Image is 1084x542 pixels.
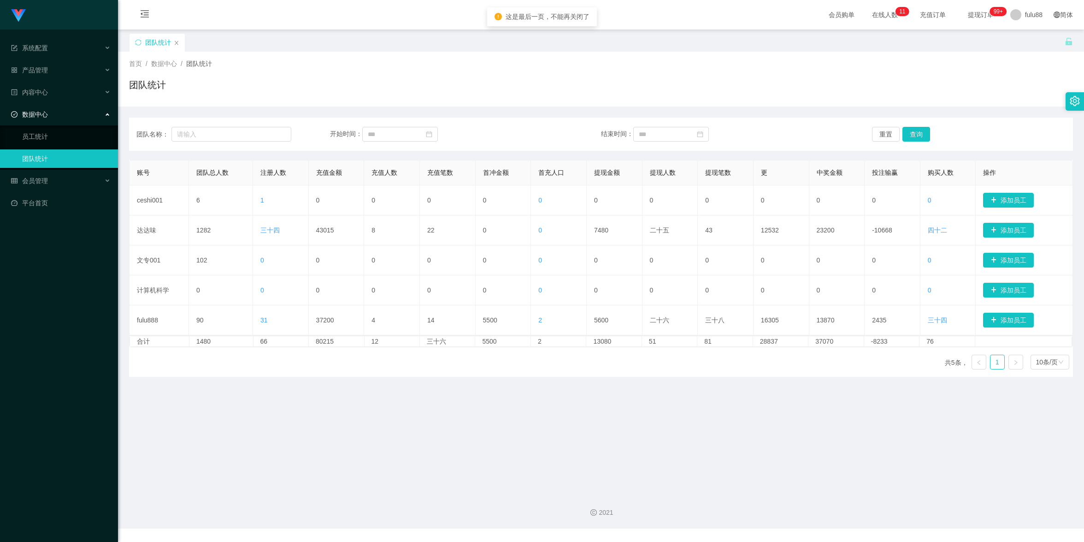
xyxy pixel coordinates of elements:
[983,193,1034,208] button: 图标: 加号添加员工
[817,169,842,176] font: 中奖金额
[920,11,946,18] font: 充值订单
[196,256,207,264] font: 102
[495,13,502,20] i: 图标：感叹号圆圈
[22,44,48,52] font: 系统配置
[928,256,931,264] font: 0
[872,197,876,204] font: 0
[594,197,598,204] font: 0
[196,169,229,176] font: 团队总人数
[427,169,453,176] font: 充值笔数
[151,60,177,67] font: 数据中心
[650,169,676,176] font: 提现人数
[594,226,608,234] font: 7480
[371,256,375,264] font: 0
[968,11,994,18] font: 提现订单
[705,226,713,234] font: 43
[928,226,947,234] font: 四十二
[928,197,931,204] font: 0
[928,286,931,294] font: 0
[483,197,487,204] font: 0
[137,338,150,345] font: 合计
[1070,96,1080,106] i: 图标：设置
[983,253,1034,268] button: 图标: 加号添加员工
[11,89,18,95] i: 图标：个人资料
[427,316,435,324] font: 14
[705,169,731,176] font: 提现笔数
[902,8,906,15] font: 1
[196,316,204,324] font: 90
[135,39,141,46] i: 图标：同步
[872,256,876,264] font: 0
[983,283,1034,298] button: 图标: 加号添加员工
[705,256,709,264] font: 0
[137,169,150,176] font: 账号
[538,286,542,294] font: 0
[761,286,765,294] font: 0
[538,316,542,324] font: 2
[990,7,1007,16] sup: 175
[129,60,142,67] font: 首页
[483,316,497,324] font: 5500
[594,286,598,294] font: 0
[136,131,169,138] font: 团队名称：
[427,338,446,345] font: 三十六
[260,169,286,176] font: 注册人数
[872,127,900,142] button: 重置
[1065,37,1073,46] i: 图标： 解锁
[316,316,334,324] font: 37200
[829,11,854,18] font: 会员购单
[316,197,320,204] font: 0
[599,509,613,516] font: 2021
[650,256,654,264] font: 0
[817,197,820,204] font: 0
[371,226,375,234] font: 8
[483,169,509,176] font: 首冲金额
[590,509,597,516] i: 图标：版权
[538,226,542,234] font: 0
[1058,359,1064,366] i: 图标： 下
[650,226,669,234] font: 二十五
[22,177,48,185] font: 会员管理
[260,197,264,204] font: 1
[22,127,111,146] a: 员工统计
[196,226,211,234] font: 1282
[761,316,779,324] font: 16305
[817,286,820,294] font: 0
[11,178,18,184] i: 图标： 表格
[483,226,487,234] font: 0
[817,316,835,324] font: 13870
[181,60,183,67] font: /
[22,89,48,96] font: 内容中心
[427,286,431,294] font: 0
[1008,355,1023,369] li: 下一页
[705,316,725,324] font: 三十八
[316,169,342,176] font: 充值金额
[371,286,375,294] font: 0
[594,256,598,264] font: 0
[538,338,542,345] font: 2
[260,256,264,264] font: 0
[817,256,820,264] font: 0
[538,169,564,176] font: 首充人口
[872,11,898,18] font: 在线人数
[760,338,778,345] font: 28837
[260,338,268,345] font: 66
[427,256,431,264] font: 0
[704,338,712,345] font: 81
[427,226,435,234] font: 22
[538,197,542,204] font: 0
[1025,11,1043,18] font: fulu88
[330,130,362,137] font: 开始时间：
[815,338,833,345] font: 37070
[895,7,909,16] sup: 11
[137,256,160,264] font: 文专001
[137,316,158,324] font: fulu888
[11,194,111,212] a: 图标：仪表板平台首页
[872,169,898,176] font: 投注输赢
[899,7,902,16] p: 1
[538,256,542,264] font: 0
[260,286,264,294] font: 0
[129,80,166,90] font: 团队统计
[11,9,26,22] img: logo.9652507e.png
[22,111,48,118] font: 数据中心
